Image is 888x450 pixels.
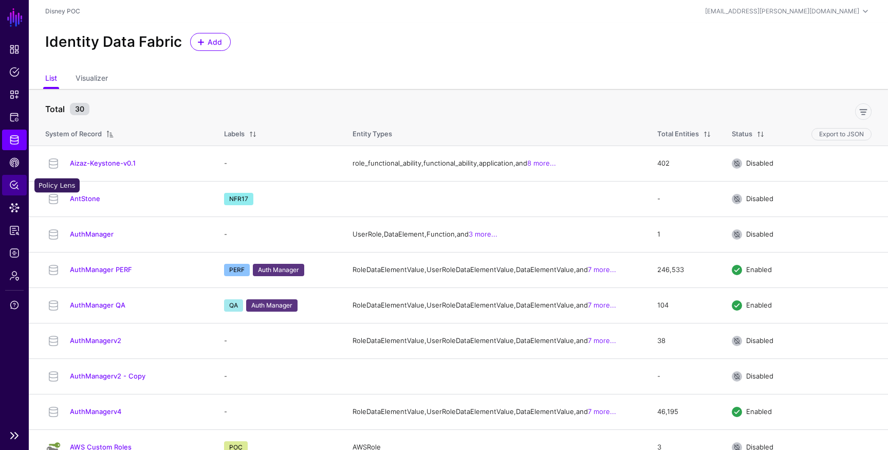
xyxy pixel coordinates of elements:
td: - [214,146,342,181]
strong: Total [45,104,65,114]
a: Reports [2,220,27,241]
a: Policy Lens [2,175,27,195]
a: 8 more... [527,159,556,167]
div: Policy Lens [34,178,80,193]
td: 104 [647,287,721,323]
a: 7 more... [588,301,616,309]
a: Add [190,33,231,51]
span: Data Lens [9,203,20,213]
td: - [214,358,342,394]
h2: Identity Data Fabric [45,33,182,51]
a: AuthManagerv2 - Copy [70,372,145,380]
span: Snippets [9,89,20,100]
a: Identity Data Fabric [2,130,27,150]
td: - [647,358,721,394]
a: Visualizer [76,69,108,89]
span: Add [207,37,224,47]
span: Disabled [746,230,773,238]
span: Policy Lens [9,180,20,190]
a: Policies [2,62,27,82]
span: Disabled [746,194,773,203]
a: Logs [2,243,27,263]
span: Enabled [746,265,772,274]
span: Protected Systems [9,112,20,122]
a: AuthManager PERF [70,265,132,274]
a: List [45,69,57,89]
a: AuthManager [70,230,114,238]
td: 1 [647,217,721,252]
a: AuthManager QA [70,301,125,309]
a: 7 more... [588,407,616,416]
td: 46,195 [647,394,721,429]
span: Support [9,300,20,310]
a: Admin [2,265,27,286]
a: AntStone [70,194,100,203]
td: RoleDataElementValue, UserRoleDataElementValue, DataElementValue, and [342,287,647,323]
small: 30 [70,103,89,115]
a: AuthManagerv2 [70,336,121,345]
td: - [214,323,342,358]
td: 402 [647,146,721,181]
td: role_functional_ability, functional_ability, application, and [342,146,647,181]
td: 38 [647,323,721,358]
div: Status [732,129,752,139]
span: Identity Data Fabric [9,135,20,145]
span: Dashboard [9,44,20,55]
a: Protected Systems [2,107,27,128]
a: 3 more... [469,230,497,238]
span: Entity Types [353,130,392,138]
a: Dashboard [2,39,27,60]
td: - [214,394,342,429]
div: Labels [224,129,245,139]
a: Aizaz-Keystone-v0.1 [70,159,136,167]
td: - [214,217,342,252]
span: Admin [9,271,20,281]
span: Logs [9,248,20,258]
span: Disabled [746,336,773,345]
span: Policies [9,67,20,77]
a: Snippets [2,84,27,105]
td: RoleDataElementValue, UserRoleDataElementValue, DataElementValue, and [342,394,647,429]
div: System of Record [45,129,102,139]
a: Disney POC [45,7,80,15]
div: [EMAIL_ADDRESS][PERSON_NAME][DOMAIN_NAME] [705,7,859,16]
span: Reports [9,225,20,236]
td: - [647,181,721,217]
td: 246,533 [647,252,721,287]
a: Data Lens [2,197,27,218]
button: Export to JSON [811,128,872,140]
span: PERF [224,264,250,276]
span: QA [224,299,243,312]
a: SGNL [6,6,24,29]
td: RoleDataElementValue, UserRoleDataElementValue, DataElementValue, and [342,252,647,287]
div: Total Entities [657,129,699,139]
span: Enabled [746,301,772,309]
a: CAEP Hub [2,152,27,173]
span: Auth Manager [253,264,304,276]
span: Disabled [746,372,773,380]
a: 7 more... [588,336,616,345]
a: 7 more... [588,265,616,274]
span: Auth Manager [246,299,298,312]
span: Disabled [746,159,773,167]
span: NFR17 [224,193,253,205]
td: RoleDataElementValue, UserRoleDataElementValue, DataElementValue, and [342,323,647,358]
td: UserRole, DataElement, Function, and [342,217,647,252]
a: AuthManagerv4 [70,407,121,416]
span: Enabled [746,407,772,416]
span: CAEP Hub [9,157,20,168]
